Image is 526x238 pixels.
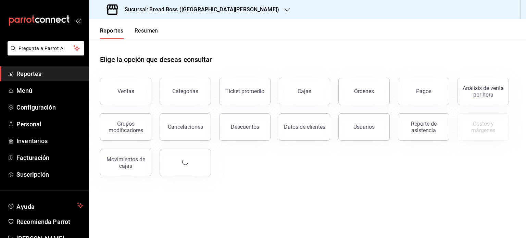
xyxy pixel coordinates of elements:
[172,88,198,95] div: Categorías
[100,113,151,141] button: Grupos modificadores
[160,113,211,141] button: Cancelaciones
[16,201,74,210] span: Ayuda
[462,85,504,98] div: Análisis de venta por hora
[117,88,134,95] div: Ventas
[16,153,83,162] span: Facturación
[225,88,264,95] div: Ticket promedio
[398,78,449,105] button: Pagos
[160,78,211,105] button: Categorías
[462,121,504,134] div: Costos y márgenes
[119,5,279,14] h3: Sucursal: Bread Boss ([GEOGRAPHIC_DATA][PERSON_NAME])
[458,78,509,105] button: Análisis de venta por hora
[100,149,151,176] button: Movimientos de cajas
[16,86,83,95] span: Menú
[104,121,147,134] div: Grupos modificadores
[416,88,431,95] div: Pagos
[279,113,330,141] button: Datos de clientes
[398,113,449,141] button: Reporte de asistencia
[279,78,330,105] button: Cajas
[16,103,83,112] span: Configuración
[16,217,83,226] span: Recomienda Parrot
[16,69,83,78] span: Reportes
[354,88,374,95] div: Órdenes
[219,113,271,141] button: Descuentos
[338,78,390,105] button: Órdenes
[100,78,151,105] button: Ventas
[100,27,124,39] button: Reportes
[135,27,158,39] button: Resumen
[458,113,509,141] button: Contrata inventarios para ver este reporte
[338,113,390,141] button: Usuarios
[16,170,83,179] span: Suscripción
[100,27,158,39] div: navigation tabs
[104,156,147,169] div: Movimientos de cajas
[219,78,271,105] button: Ticket promedio
[100,54,212,65] h1: Elige la opción que deseas consultar
[18,45,74,52] span: Pregunta a Parrot AI
[168,124,203,130] div: Cancelaciones
[284,124,325,130] div: Datos de clientes
[5,50,84,57] a: Pregunta a Parrot AI
[353,124,375,130] div: Usuarios
[298,88,311,95] div: Cajas
[75,18,81,23] button: open_drawer_menu
[231,124,259,130] div: Descuentos
[16,136,83,146] span: Inventarios
[402,121,445,134] div: Reporte de asistencia
[8,41,84,55] button: Pregunta a Parrot AI
[16,120,83,129] span: Personal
